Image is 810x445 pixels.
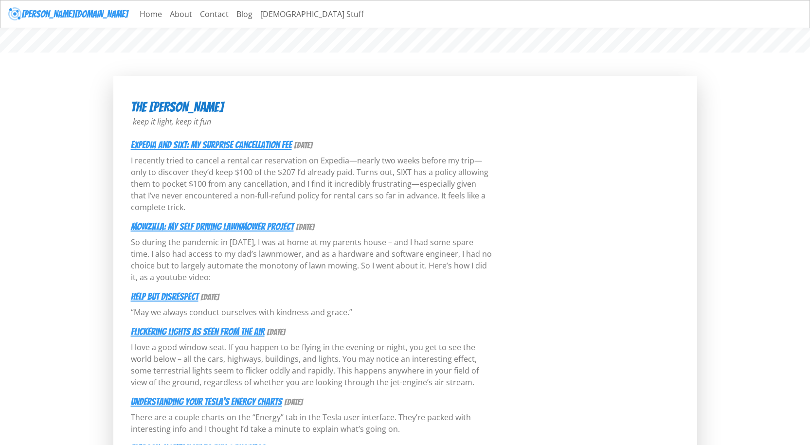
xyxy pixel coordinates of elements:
a: [PERSON_NAME][DOMAIN_NAME] [8,4,128,24]
a: Help But Disrespect [131,291,198,302]
p: So during the pandemic in [DATE], I was at home at my parents house – and I had some spare time. ... [131,236,493,283]
small: [DATE] [200,293,219,302]
em: keep it light, keep it fun [133,116,211,127]
a: Blog [233,4,256,24]
a: Home [136,4,166,24]
small: [DATE] [267,328,285,337]
a: Contact [196,4,233,24]
h3: The [PERSON_NAME] [131,99,493,116]
a: About [166,4,196,24]
small: [DATE] [294,141,312,150]
a: Mowzilla: My Self Driving Lawnmower Project [131,221,294,232]
a: Flickering Lights As Seen From The Air [131,326,265,337]
small: [DATE] [284,398,303,407]
p: There are a couple charts on the “Energy” tab in the Tesla user interface. They’re packed with in... [131,411,493,435]
a: Understanding Your Tesla's Energy Charts [131,396,282,407]
small: [DATE] [296,223,314,231]
p: I love a good window seat. If you happen to be flying in the evening or night, you get to see the... [131,341,493,388]
a: [DEMOGRAPHIC_DATA] Stuff [256,4,368,24]
p: “May we always conduct ourselves with kindness and grace.” [131,306,493,318]
p: I recently tried to cancel a rental car reservation on Expedia—nearly two weeks before my trip—on... [131,155,493,213]
a: Expedia and SIXT: My Surprise Cancellation Fee [131,140,292,150]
